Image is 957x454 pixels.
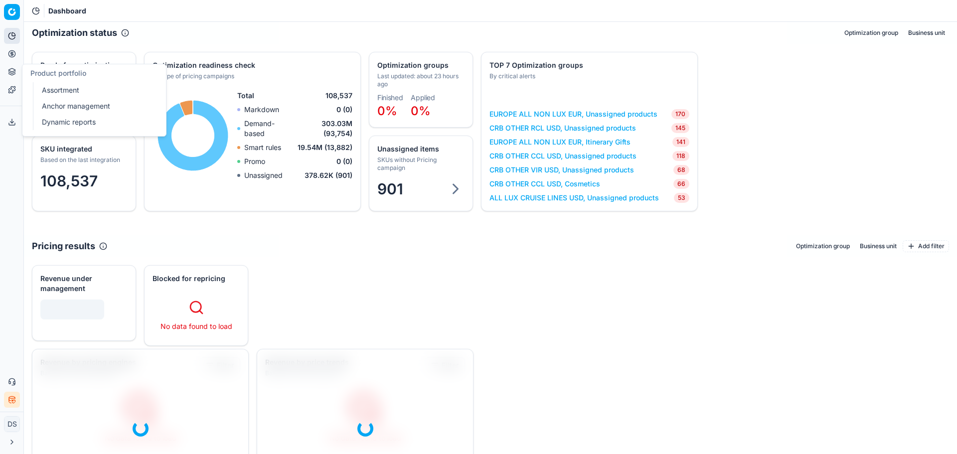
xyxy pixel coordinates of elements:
p: Promo [244,156,265,166]
span: 145 [671,123,689,133]
div: By critical alerts [489,72,687,80]
a: ALL LUX CRUISE LINES USD, Unassigned products [489,193,659,203]
span: 901 [377,180,403,198]
h2: Pricing results [32,239,95,253]
span: Dashboard [48,6,86,16]
a: EUROPE ALL NON LUX EUR, Itinerary Gifts [489,137,631,147]
div: Unassigned items [377,144,463,154]
span: 170 [671,109,689,119]
div: Optimization groups [377,60,463,70]
a: CRB OTHER CCL USD, Cosmetics [489,179,600,189]
span: 108,537 [325,91,352,101]
span: 118 [672,151,689,161]
span: 68 [673,165,689,175]
button: Business unit [856,240,901,252]
p: Smart rules [244,143,281,152]
div: Blocked for repricing [153,274,238,284]
span: 0 (0) [336,105,352,115]
span: 0% [411,104,431,118]
div: Ready for optimization [40,60,126,70]
span: 108,537 [40,172,98,190]
dt: Applied [411,94,435,101]
span: 0% [377,104,397,118]
div: TOP 7 Optimization groups [489,60,687,70]
button: DS [4,416,20,432]
a: Anchor management [38,99,154,113]
a: CRB OTHER RCL USD, Unassigned products [489,123,636,133]
div: Revenue under management [40,274,126,294]
span: 0 (0) [336,156,352,166]
span: 66 [673,179,689,189]
button: Business unit [904,27,949,39]
div: Based on the last integration [40,156,126,164]
span: 378.62K (901) [305,170,352,180]
button: Optimization group [792,240,854,252]
div: No data found to load [159,321,234,331]
span: Product portfolio [30,69,86,77]
span: DS [4,417,19,432]
dt: Finished [377,94,403,101]
nav: breadcrumb [48,6,86,16]
a: EUROPE ALL NON LUX EUR, Unassigned products [489,109,657,119]
h2: Optimization status [32,26,117,40]
span: 303.03M (93,754) [293,119,352,139]
span: 141 [672,137,689,147]
p: Demand-based [244,119,293,139]
div: Last updated: about 23 hours ago [377,72,463,88]
p: Markdown [244,105,279,115]
div: By type of pricing campaigns [153,72,350,80]
button: Add filter [903,240,949,252]
a: Dynamic reports [38,115,154,129]
button: Optimization group [840,27,902,39]
p: Unassigned [244,170,283,180]
div: Optimization readiness check [153,60,350,70]
span: Total [237,91,254,101]
div: SKU integrated [40,144,126,154]
a: CRB OTHER VIR USD, Unassigned products [489,165,634,175]
span: 19.54M (13,882) [298,143,352,152]
span: 53 [674,193,689,203]
a: Assortment [38,83,154,97]
div: SKUs without Pricing campaign [377,156,463,172]
a: CRB OTHER CCL USD, Unassigned products [489,151,637,161]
